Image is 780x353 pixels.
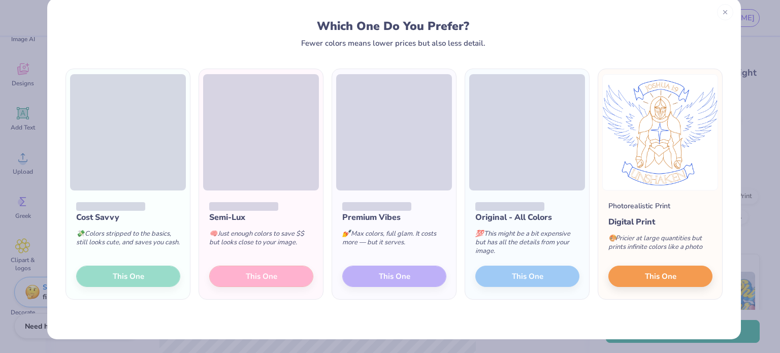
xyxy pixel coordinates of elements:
[608,216,712,228] div: Digital Print
[475,229,483,238] span: 💯
[608,266,712,287] button: This One
[608,201,670,211] div: Photorealistic Print
[608,228,712,262] div: Pricier at large quantities but prints infinite colors like a photo
[644,271,676,282] span: This One
[608,234,616,243] span: 🎨
[475,211,579,223] div: Original - All Colors
[475,223,579,266] div: This might be a bit expensive but has all the details from your image.
[342,211,446,223] div: Premium Vibes
[209,229,217,238] span: 🧠
[75,19,712,33] div: Which One Do You Prefer?
[209,223,313,257] div: Just enough colors to save $$ but looks close to your image.
[301,39,485,47] div: Fewer colors means lower prices but also less detail.
[76,211,180,223] div: Cost Savvy
[342,229,350,238] span: 💅
[76,229,84,238] span: 💸
[342,223,446,257] div: Max colors, full glam. It costs more — but it serves.
[602,74,718,190] img: Photorealistic preview
[209,211,313,223] div: Semi-Lux
[76,223,180,257] div: Colors stripped to the basics, still looks cute, and saves you cash.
